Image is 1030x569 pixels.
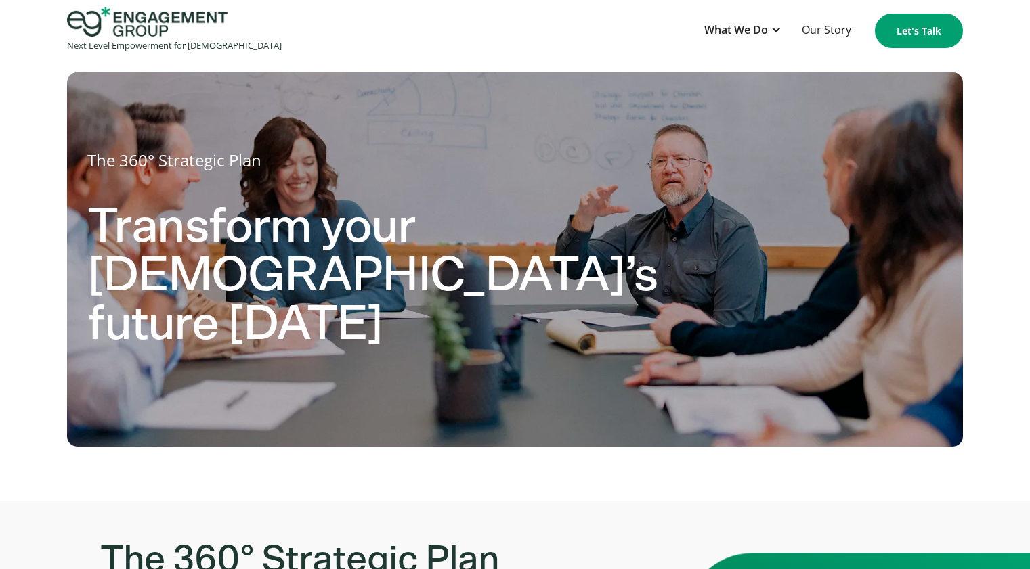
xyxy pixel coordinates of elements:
a: home [67,7,282,55]
div: Next Level Empowerment for [DEMOGRAPHIC_DATA] [67,37,282,55]
img: Engagement Group Logo Icon [67,7,228,37]
a: Let's Talk [875,14,963,48]
span: Phone number [314,110,391,125]
span: Organization [314,55,381,70]
h2: Transform your [DEMOGRAPHIC_DATA]’s future [DATE] [87,202,772,366]
h1: The 360° Strategic Plan [87,145,943,175]
a: Our Story [795,14,858,47]
div: What We Do [698,14,788,47]
div: What We Do [704,21,768,39]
